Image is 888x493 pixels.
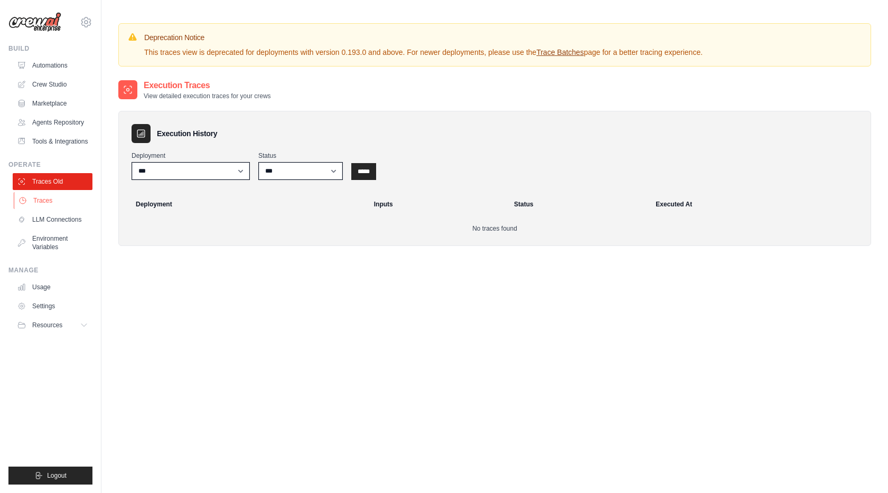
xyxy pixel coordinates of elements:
[132,224,858,233] p: No traces found
[508,193,649,216] th: Status
[157,128,217,139] h3: Execution History
[132,151,250,160] label: Deployment
[13,279,92,296] a: Usage
[8,12,61,32] img: Logo
[13,317,92,334] button: Resources
[368,193,508,216] th: Inputs
[8,160,92,169] div: Operate
[144,47,703,58] p: This traces view is deprecated for deployments with version 0.193.0 and above. For newer deployme...
[144,79,271,92] h2: Execution Traces
[144,92,271,100] p: View detailed execution traces for your crews
[8,44,92,53] div: Build
[13,230,92,255] a: Environment Variables
[144,32,703,43] h3: Deprecation Notice
[14,192,94,209] a: Traces
[13,76,92,93] a: Crew Studio
[258,151,343,160] label: Status
[123,193,368,216] th: Deployment
[13,133,92,150] a: Tools & Integrations
[13,211,92,228] a: LLM Connections
[13,298,92,315] a: Settings
[8,266,92,274] div: Manage
[13,57,92,74] a: Automations
[13,95,92,112] a: Marketplace
[13,114,92,131] a: Agents Repository
[47,471,67,480] span: Logout
[13,173,92,190] a: Traces Old
[8,467,92,485] button: Logout
[536,48,584,56] a: Trace Batches
[649,193,866,216] th: Executed At
[32,321,62,329] span: Resources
